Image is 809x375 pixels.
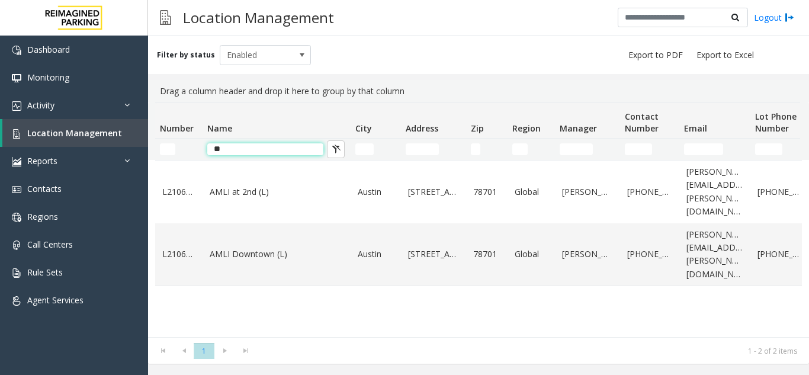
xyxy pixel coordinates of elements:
[515,185,548,198] a: Global
[12,101,21,111] img: 'icon'
[560,123,597,134] span: Manager
[755,143,782,155] input: Lot Phone Number Filter
[2,119,148,147] a: Location Management
[757,248,802,261] a: [PHONE_NUMBER]
[515,248,548,261] a: Global
[12,46,21,55] img: 'icon'
[560,143,593,155] input: Manager Filter
[207,143,323,155] input: Name Filter
[754,11,794,24] a: Logout
[27,127,122,139] span: Location Management
[27,211,58,222] span: Regions
[512,123,541,134] span: Region
[263,346,797,356] kendo-pager-info: 1 - 2 of 2 items
[562,248,613,261] a: [PERSON_NAME]
[177,3,340,32] h3: Location Management
[620,139,679,160] td: Contact Number Filter
[351,139,401,160] td: City Filter
[473,248,500,261] a: 78701
[785,11,794,24] img: logout
[406,143,439,155] input: Address Filter
[466,139,508,160] td: Zip Filter
[148,102,809,337] div: Data table
[355,143,374,155] input: City Filter
[12,157,21,166] img: 'icon'
[358,185,394,198] a: Austin
[627,185,672,198] a: [PHONE_NUMBER]
[160,3,171,32] img: pageIcon
[355,123,372,134] span: City
[12,296,21,306] img: 'icon'
[162,248,195,261] a: L21063900
[12,73,21,83] img: 'icon'
[755,111,797,134] span: Lot Phone Number
[12,213,21,222] img: 'icon'
[406,123,438,134] span: Address
[625,143,652,155] input: Contact Number Filter
[692,47,759,63] button: Export to Excel
[628,49,683,61] span: Export to PDF
[327,140,345,158] button: Clear
[160,123,194,134] span: Number
[757,185,802,198] a: [PHONE_NUMBER]
[194,343,214,359] span: Page 1
[562,185,613,198] a: [PERSON_NAME]
[12,129,21,139] img: 'icon'
[624,47,688,63] button: Export to PDF
[27,155,57,166] span: Reports
[358,248,394,261] a: Austin
[625,111,659,134] span: Contact Number
[627,248,672,261] a: [PHONE_NUMBER]
[555,139,620,160] td: Manager Filter
[27,183,62,194] span: Contacts
[155,80,802,102] div: Drag a column header and drop it here to group by that column
[684,143,723,155] input: Email Filter
[471,143,480,155] input: Zip Filter
[408,185,459,198] a: [STREET_ADDRESS]
[508,139,555,160] td: Region Filter
[12,268,21,278] img: 'icon'
[207,123,232,134] span: Name
[27,100,54,111] span: Activity
[12,185,21,194] img: 'icon'
[210,185,343,198] a: AMLI at 2nd (L)
[210,248,343,261] a: AMLI Downtown (L)
[157,50,215,60] label: Filter by status
[686,165,743,219] a: [PERSON_NAME][EMAIL_ADDRESS][PERSON_NAME][DOMAIN_NAME]
[27,44,70,55] span: Dashboard
[160,143,175,155] input: Number Filter
[401,139,466,160] td: Address Filter
[684,123,707,134] span: Email
[512,143,528,155] input: Region Filter
[162,185,195,198] a: L21063800
[155,139,203,160] td: Number Filter
[696,49,754,61] span: Export to Excel
[679,139,750,160] td: Email Filter
[408,248,459,261] a: [STREET_ADDRESS]
[27,267,63,278] span: Rule Sets
[471,123,484,134] span: Zip
[203,139,351,160] td: Name Filter
[27,72,69,83] span: Monitoring
[473,185,500,198] a: 78701
[27,239,73,250] span: Call Centers
[27,294,84,306] span: Agent Services
[12,241,21,250] img: 'icon'
[220,46,293,65] span: Enabled
[686,228,743,281] a: [PERSON_NAME][EMAIL_ADDRESS][PERSON_NAME][DOMAIN_NAME]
